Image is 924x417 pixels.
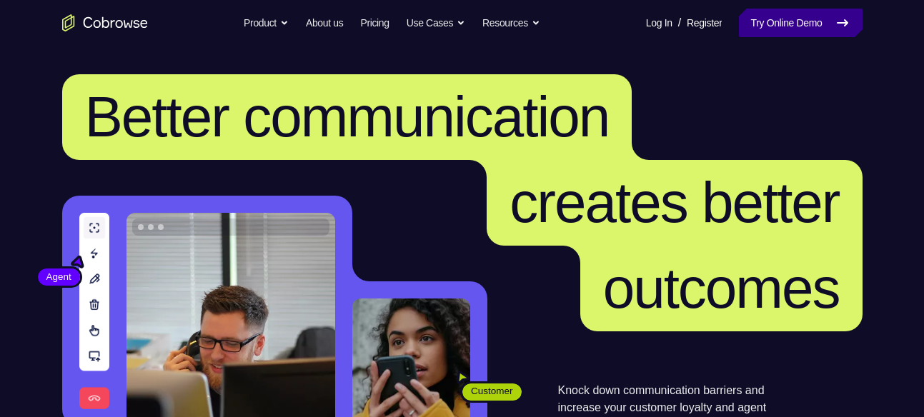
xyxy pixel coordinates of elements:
button: Resources [482,9,540,37]
span: creates better [510,171,839,234]
a: Pricing [360,9,389,37]
span: / [678,14,681,31]
a: Log In [646,9,672,37]
a: Try Online Demo [739,9,862,37]
span: outcomes [603,256,840,320]
a: About us [306,9,343,37]
button: Product [244,9,289,37]
a: Go to the home page [62,14,148,31]
button: Use Cases [407,9,465,37]
a: Register [687,9,722,37]
span: Better communication [85,85,610,149]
